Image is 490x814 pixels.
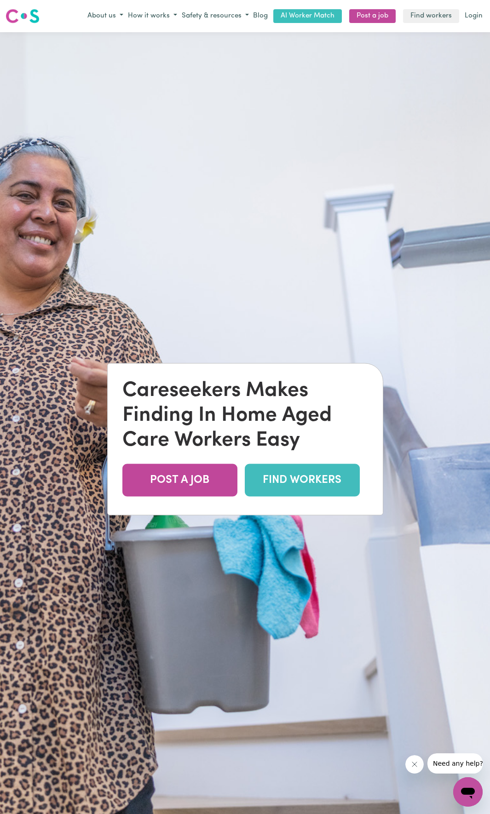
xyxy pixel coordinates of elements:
a: POST A JOB [122,464,237,497]
img: Careseekers logo [6,8,40,24]
a: AI Worker Match [273,9,342,23]
button: About us [85,9,126,24]
div: Careseekers Makes Finding In Home Aged Care Workers Easy [122,378,368,453]
button: How it works [126,9,179,24]
a: Blog [251,9,270,23]
a: Find workers [403,9,459,23]
button: Safety & resources [179,9,251,24]
a: FIND WORKERS [245,464,360,497]
iframe: Button to launch messaging window [453,777,483,807]
iframe: Close message [405,755,424,774]
span: Need any help? [6,6,56,14]
a: Login [463,9,484,23]
a: Careseekers logo [6,6,40,27]
a: Post a job [349,9,396,23]
iframe: Message from company [427,753,483,774]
